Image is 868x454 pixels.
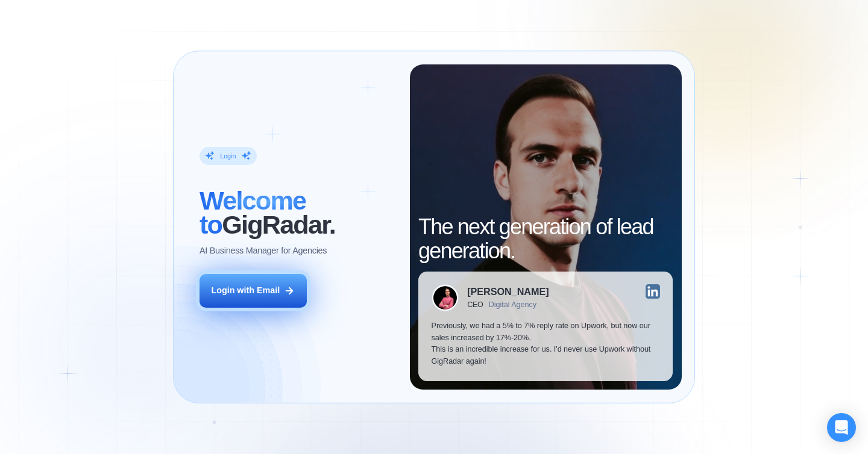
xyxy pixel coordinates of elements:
[467,300,483,309] div: CEO
[432,320,660,368] p: Previously, we had a 5% to 7% reply rate on Upwork, but now our sales increased by 17%-20%. This ...
[220,152,236,160] div: Login
[200,274,307,308] button: Login with Email
[489,300,536,309] div: Digital Agency
[200,189,397,237] h2: ‍ GigRadar.
[418,215,673,263] h2: The next generation of lead generation.
[200,186,306,239] span: Welcome to
[211,285,280,297] div: Login with Email
[200,245,327,257] p: AI Business Manager for Agencies
[467,287,549,296] div: [PERSON_NAME]
[827,413,856,442] div: Open Intercom Messenger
